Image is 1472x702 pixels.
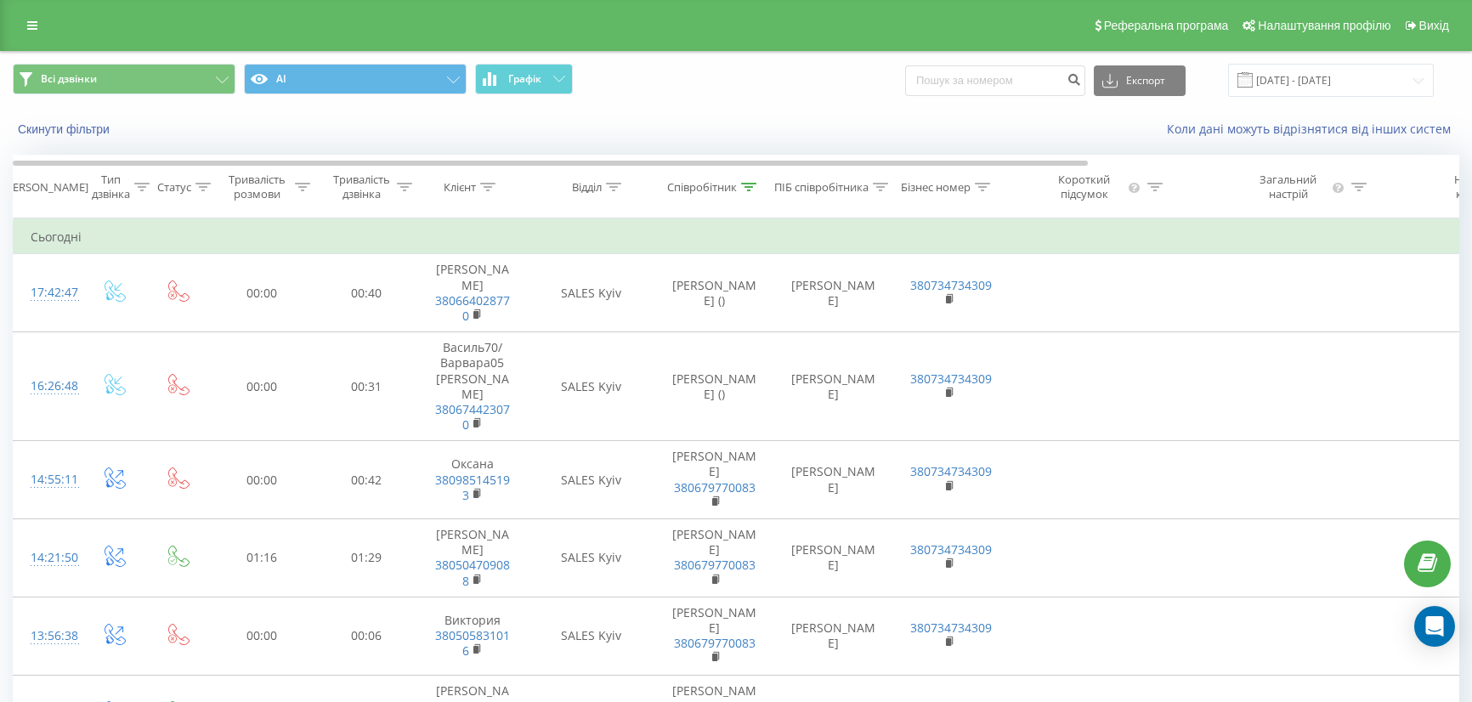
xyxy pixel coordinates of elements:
button: Експорт [1094,65,1186,96]
button: AI [244,64,467,94]
button: Скинути фільтри [13,122,118,137]
input: Пошук за номером [905,65,1085,96]
a: 380985145193 [435,472,510,503]
td: 00:31 [315,332,417,441]
td: SALES Kyiv [528,519,655,597]
td: [PERSON_NAME] [774,519,893,597]
td: 01:29 [315,519,417,597]
td: [PERSON_NAME] () [655,332,774,441]
div: 13:56:38 [31,620,65,653]
td: [PERSON_NAME] [774,254,893,332]
td: [PERSON_NAME] [655,519,774,597]
div: Статус [157,180,191,195]
td: SALES Kyiv [528,597,655,675]
span: Налаштування профілю [1258,19,1390,32]
div: ПІБ співробітника [774,180,869,195]
td: 00:00 [209,254,315,332]
div: Загальний настрій [1248,173,1329,201]
td: SALES Kyiv [528,332,655,441]
div: 17:42:47 [31,276,65,309]
td: 00:00 [209,597,315,675]
a: 380679770083 [674,479,756,495]
span: Вихід [1419,19,1449,32]
td: 00:00 [209,332,315,441]
div: Співробітник [667,180,737,195]
td: SALES Kyiv [528,441,655,519]
td: Василь70/Варвара05 [PERSON_NAME] [417,332,528,441]
td: [PERSON_NAME] [774,441,893,519]
div: Open Intercom Messenger [1414,606,1455,647]
button: Графік [475,64,573,94]
td: [PERSON_NAME] [417,519,528,597]
div: Тривалість розмови [224,173,291,201]
div: 16:26:48 [31,370,65,403]
div: Клієнт [444,180,476,195]
span: Графік [508,73,541,85]
a: 380734734309 [910,371,992,387]
td: Оксана [417,441,528,519]
td: 00:00 [209,441,315,519]
div: [PERSON_NAME] [3,180,88,195]
a: 380734734309 [910,541,992,558]
span: Всі дзвінки [41,72,97,86]
td: SALES Kyiv [528,254,655,332]
span: Реферальна програма [1104,19,1229,32]
div: Короткий підсумок [1044,173,1125,201]
td: 00:40 [315,254,417,332]
a: 380674423070 [435,401,510,433]
a: 380504709088 [435,557,510,588]
a: 380734734309 [910,620,992,636]
td: [PERSON_NAME] [655,441,774,519]
a: 380734734309 [910,463,992,479]
div: Бізнес номер [901,180,971,195]
td: [PERSON_NAME] [655,597,774,675]
td: [PERSON_NAME] [417,254,528,332]
a: 380505831016 [435,627,510,659]
div: 14:55:11 [31,463,65,496]
td: Виктория [417,597,528,675]
td: [PERSON_NAME] [774,332,893,441]
td: 00:06 [315,597,417,675]
a: 380679770083 [674,557,756,573]
td: 00:42 [315,441,417,519]
div: Відділ [572,180,602,195]
a: Коли дані можуть відрізнятися вiд інших систем [1167,121,1459,137]
div: 14:21:50 [31,541,65,575]
td: 01:16 [209,519,315,597]
td: [PERSON_NAME] () [655,254,774,332]
div: Тривалість дзвінка [330,173,393,201]
td: [PERSON_NAME] [774,597,893,675]
a: 380679770083 [674,635,756,651]
a: 380734734309 [910,277,992,293]
a: 380664028770 [435,292,510,324]
div: Тип дзвінка [92,173,130,201]
button: Всі дзвінки [13,64,235,94]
